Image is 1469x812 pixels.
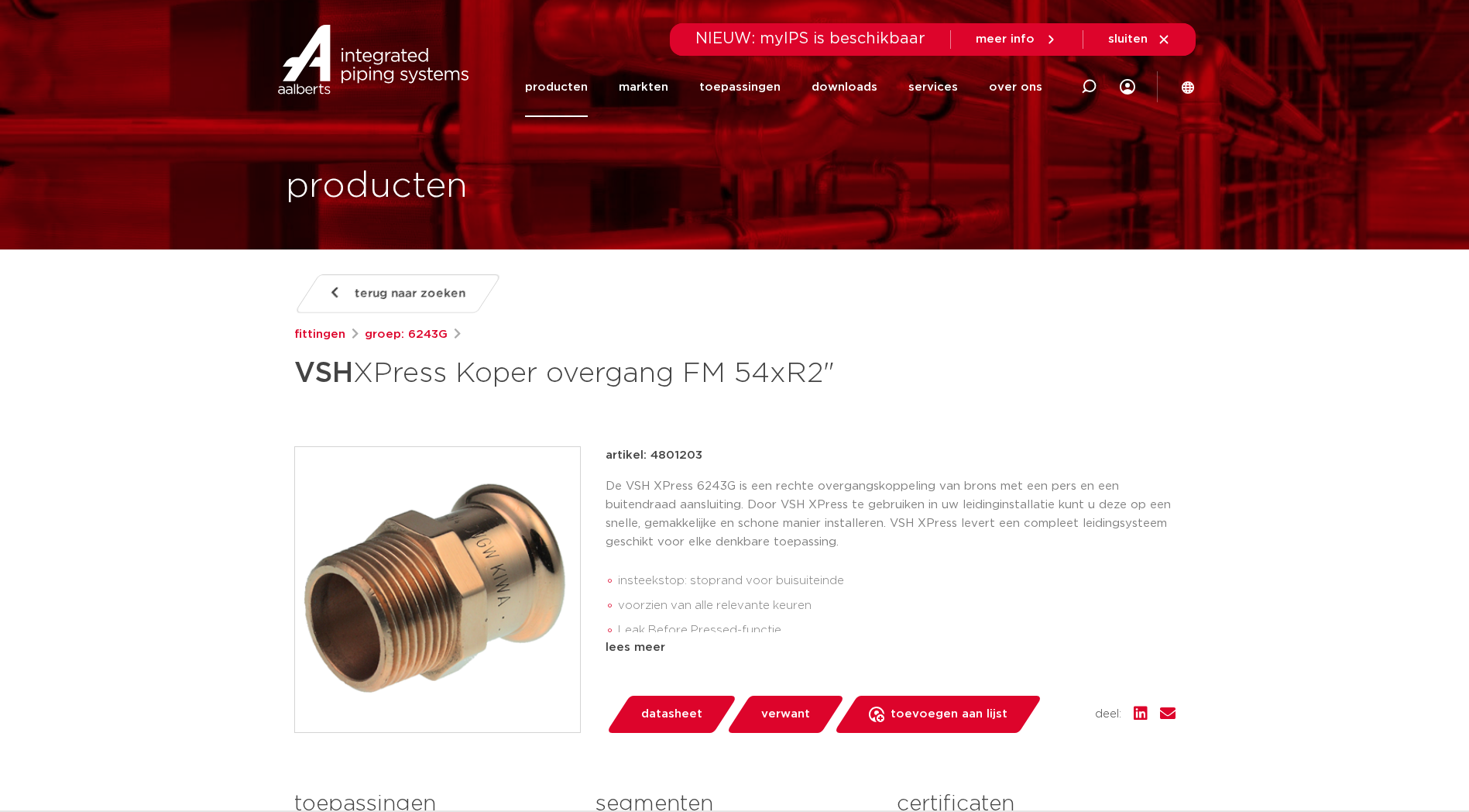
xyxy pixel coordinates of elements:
[891,702,1007,727] span: toevoegen aan lijst
[618,594,1176,618] li: voorzien van alle relevante keuren
[976,33,1058,46] a: meer info
[293,274,501,313] a: terug naar zoeken
[606,696,737,733] a: datasheet
[1095,705,1121,724] span: deel:
[295,447,580,732] img: Product Image for VSH XPress Koper overgang FM 54xR2"
[294,360,353,387] strong: VSH
[606,638,1176,657] div: lees meer
[606,446,702,465] p: artikel: 4801203
[726,696,845,733] a: verwant
[695,31,925,46] span: NIEUW: myIPS is beschikbaar
[812,57,877,117] a: downloads
[618,569,1176,594] li: insteekstop: stoprand voor buisuiteinde
[761,702,810,727] span: verwant
[294,325,345,344] a: fittingen
[908,57,958,117] a: services
[294,350,876,397] h1: XPress Koper overgang FM 54xR2"
[976,33,1035,45] span: meer info
[525,57,588,117] a: producten
[525,57,1042,117] nav: Menu
[1108,33,1148,45] span: sluiten
[641,702,702,727] span: datasheet
[606,477,1176,552] p: De VSH XPress 6243G is een rechte overgangskoppeling van brons met een pers en een buitendraad aa...
[1108,33,1171,46] a: sluiten
[365,325,448,344] a: groep: 6243G
[989,57,1042,117] a: over ons
[286,162,468,212] h1: producten
[699,57,781,117] a: toepassingen
[618,618,1176,643] li: Leak Before Pressed-functie
[355,281,465,306] span: terug naar zoeken
[619,57,668,117] a: markten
